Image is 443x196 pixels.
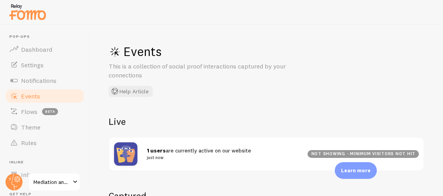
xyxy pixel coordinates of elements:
a: Rules [5,135,85,150]
p: This is a collection of social proof interactions captured by your connections [109,62,295,80]
span: Rules [21,139,37,147]
span: Pop-ups [9,34,85,39]
a: Events [5,88,85,104]
a: Settings [5,57,85,73]
a: Mediation and Arbitration Offices of [PERSON_NAME], LLC [28,173,81,191]
span: Theme [21,123,40,131]
span: Mediation and Arbitration Offices of [PERSON_NAME], LLC [33,177,70,187]
p: Learn more [341,167,371,174]
span: are currently active on our website [147,147,298,161]
span: Flows [21,108,37,115]
span: Notifications [21,77,56,84]
span: Events [21,92,40,100]
a: Dashboard [5,42,85,57]
a: Flows beta [5,104,85,119]
h1: Events [109,44,342,59]
span: Settings [21,61,44,69]
strong: 1 users [147,147,166,154]
h2: Live [109,115,424,128]
button: Help Article [109,86,153,97]
span: Inline [9,160,85,165]
span: Dashboard [21,45,52,53]
span: Inline [21,171,36,178]
div: Learn more [335,162,377,179]
div: not showing - minimum visitors not hit [308,150,419,158]
img: fomo-relay-logo-orange.svg [8,2,47,22]
a: Theme [5,119,85,135]
span: beta [42,108,58,115]
small: just now [147,154,298,161]
a: Notifications [5,73,85,88]
img: pageviews.png [114,142,137,166]
a: Inline [5,167,85,182]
